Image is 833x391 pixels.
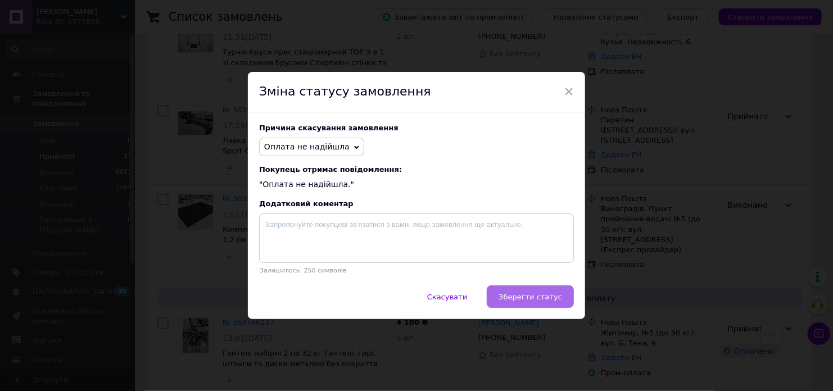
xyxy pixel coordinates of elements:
[248,72,585,112] div: Зміна статусу замовлення
[259,124,574,132] div: Причина скасування замовлення
[259,199,574,208] div: Додатковий коментар
[259,165,574,174] span: Покупець отримає повідомлення:
[427,293,467,301] span: Скасувати
[259,267,574,274] p: Залишилось: 250 символів
[415,285,479,308] button: Скасувати
[564,82,574,101] span: ×
[259,165,574,190] div: "Оплата не надійшла."
[499,293,562,301] span: Зберегти статус
[264,142,350,151] span: Оплата не надійшла
[487,285,574,308] button: Зберегти статус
